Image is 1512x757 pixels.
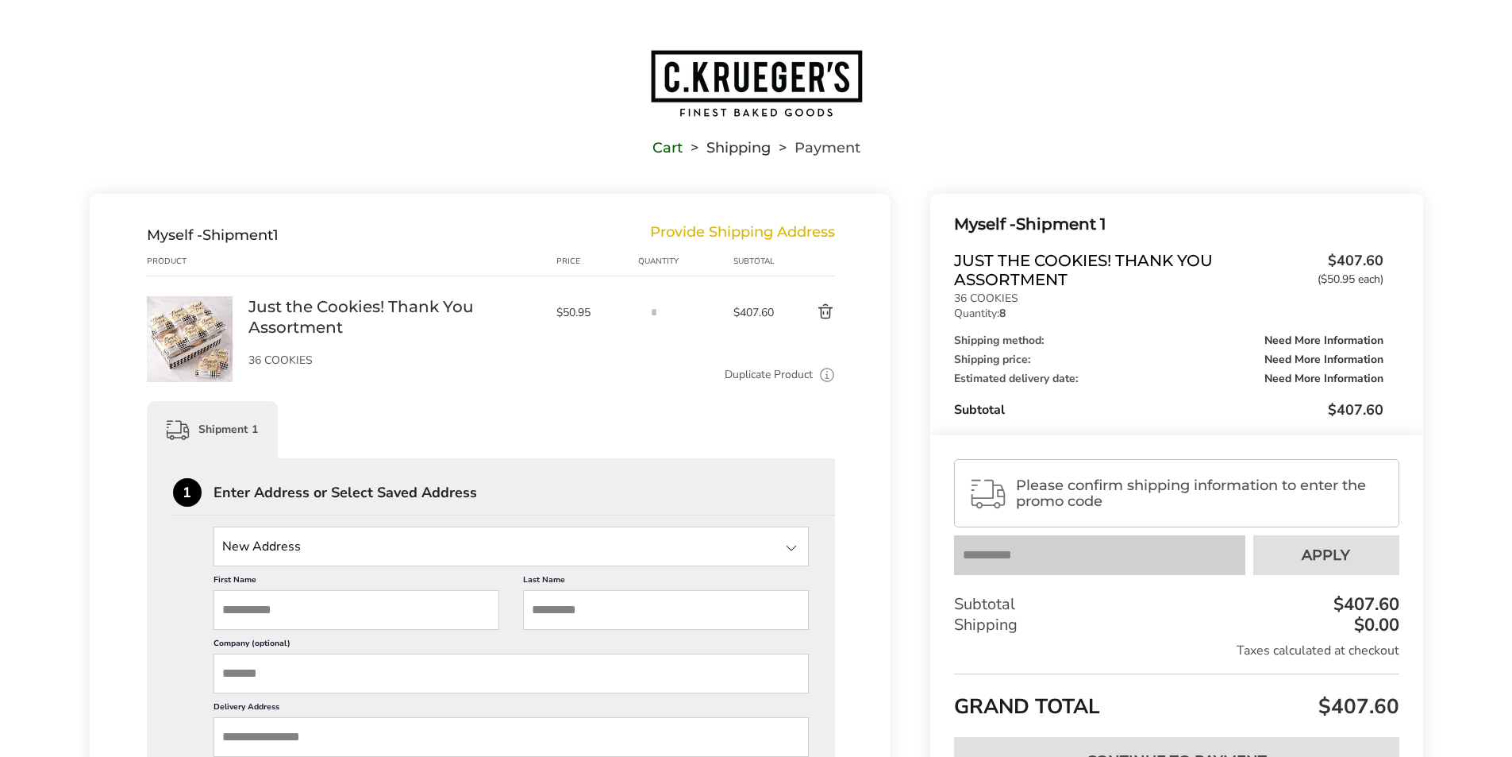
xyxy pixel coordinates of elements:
div: Subtotal [954,594,1399,615]
span: Need More Information [1264,373,1383,384]
div: Provide Shipping Address [650,226,835,244]
a: Go to home page [90,48,1423,118]
div: Shipment [147,226,279,244]
label: First Name [214,574,499,590]
span: $407.60 [733,305,779,320]
label: Last Name [523,574,809,590]
a: Duplicate Product [725,366,813,384]
a: Just the Cookies! Thank You Assortment [147,295,233,311]
div: Estimated delivery date: [954,373,1383,384]
div: Subtotal [954,400,1383,419]
div: Shipment 1 [147,401,278,458]
a: Just the Cookies! Thank You Assortment$407.60($50.95 each) [954,251,1383,289]
span: Payment [794,142,860,153]
div: Shipping method: [954,335,1383,346]
div: Taxes calculated at checkout [954,642,1399,659]
strong: 8 [999,306,1006,321]
input: Quantity input [638,296,670,328]
input: Company [214,654,810,693]
div: 1 [173,478,202,507]
a: Just the Cookies! Thank You Assortment [248,296,541,338]
span: 1 [273,226,279,244]
div: Shipment 1 [954,211,1383,238]
p: 36 COOKIES [248,355,541,366]
button: Apply [1253,535,1399,575]
label: Delivery Address [214,701,810,717]
span: Myself - [954,214,1016,234]
span: $407.60 [1310,251,1383,285]
label: Company (optional) [214,638,810,654]
img: Just the Cookies! Thank You Assortment [147,296,233,382]
span: Just the Cookies! Thank You Assortment [954,251,1309,289]
div: Shipping [954,615,1399,635]
div: Subtotal [733,255,779,268]
input: Last Name [523,590,809,630]
img: C.KRUEGER'S [649,48,864,118]
input: First Name [214,590,499,630]
div: Price [556,255,639,268]
input: State [214,527,810,566]
span: Apply [1302,548,1350,562]
span: Please confirm shipping information to enter the promo code [1016,477,1384,509]
span: $407.60 [1314,693,1399,720]
div: Product [147,255,248,268]
span: $50.95 [556,305,631,320]
div: Enter Address or Select Saved Address [214,485,836,500]
span: $407.60 [1328,400,1383,419]
li: Shipping [683,142,771,153]
div: Quantity [638,255,733,268]
span: Need More Information [1264,335,1383,346]
div: $0.00 [1350,616,1399,634]
a: Cart [652,142,683,153]
div: $407.60 [1329,596,1399,613]
button: Delete product [779,303,835,322]
span: ($50.95 each) [1318,274,1383,285]
p: 36 COOKIES [954,293,1383,304]
input: Delivery Address [214,717,810,757]
div: Shipping price: [954,354,1383,365]
span: Need More Information [1264,354,1383,365]
p: Quantity: [954,308,1383,319]
div: GRAND TOTAL [954,674,1399,725]
span: Myself - [147,226,202,244]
